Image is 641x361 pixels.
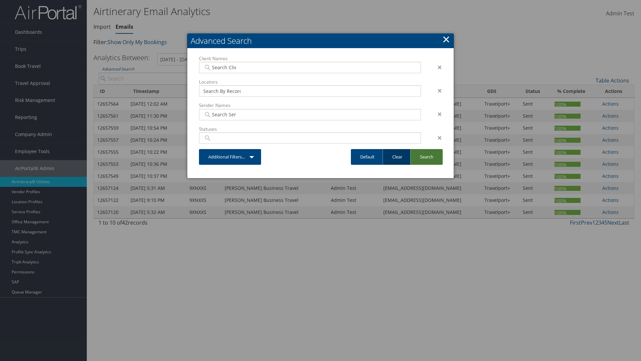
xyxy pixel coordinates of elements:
a: Close [442,32,450,46]
div: × [426,63,447,71]
label: Client Names [199,55,421,62]
label: Sender Names [199,102,421,109]
a: Additional Filters... [199,149,261,165]
div: × [426,134,447,142]
h2: Advanced Search [187,33,454,48]
label: Locators [199,79,421,85]
div: × [426,87,447,95]
label: Statuses [199,126,421,132]
div: × [426,110,447,118]
input: Search Client [203,64,241,71]
a: Search [410,149,443,165]
input: Search By Record Locator [203,88,241,94]
a: Clear [383,149,412,165]
a: Default [351,149,384,165]
input: Search Sender [203,111,241,118]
